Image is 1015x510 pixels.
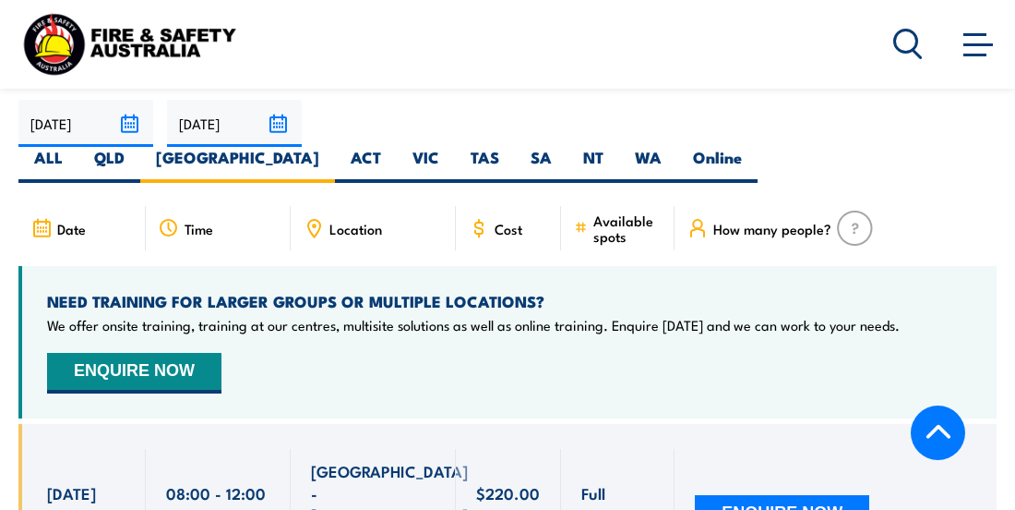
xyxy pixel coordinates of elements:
[329,221,382,237] span: Location
[476,482,540,504] span: $220.00
[619,147,677,183] label: WA
[18,147,78,183] label: ALL
[713,221,831,237] span: How many people?
[335,147,397,183] label: ACT
[57,221,86,237] span: Date
[47,482,96,504] span: [DATE]
[185,221,213,237] span: Time
[47,353,221,394] button: ENQUIRE NOW
[495,221,522,237] span: Cost
[47,291,900,311] h4: NEED TRAINING FOR LARGER GROUPS OR MULTIPLE LOCATIONS?
[140,147,335,183] label: [GEOGRAPHIC_DATA]
[397,147,455,183] label: VIC
[78,147,140,183] label: QLD
[47,316,900,334] p: We offer onsite training, training at our centres, multisite solutions as well as online training...
[677,147,758,183] label: Online
[567,147,619,183] label: NT
[593,212,662,244] span: Available spots
[166,482,266,504] span: 08:00 - 12:00
[167,100,302,147] input: To date
[18,100,153,147] input: From date
[581,482,605,504] span: Full
[515,147,567,183] label: SA
[455,147,515,183] label: TAS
